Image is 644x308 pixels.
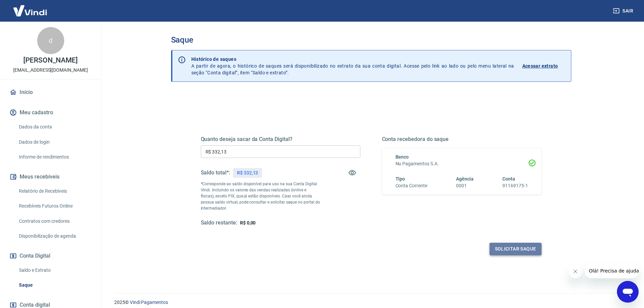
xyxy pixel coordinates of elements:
[201,169,230,176] h5: Saldo total*:
[191,56,514,63] p: Histórico de saques
[16,214,93,228] a: Contratos com credores
[13,67,88,74] p: [EMAIL_ADDRESS][DOMAIN_NAME]
[16,263,93,277] a: Saldo e Extrato
[201,136,360,143] h5: Quanto deseja sacar da Conta Digital?
[16,199,93,213] a: Recebíveis Futuros Online
[37,27,64,54] div: d
[16,135,93,149] a: Dados de login
[8,0,52,21] img: Vindi
[585,263,639,278] iframe: Mensagem da empresa
[490,243,542,255] button: Solicitar saque
[16,150,93,164] a: Informe de rendimentos
[201,219,237,227] h5: Saldo restante:
[201,181,320,211] p: *Corresponde ao saldo disponível para uso na sua Conta Digital Vindi. Incluindo os valores das ve...
[23,57,77,64] p: [PERSON_NAME]
[4,5,57,10] span: Olá! Precisa de ajuda?
[456,176,474,182] span: Agência
[456,182,474,189] h6: 0001
[240,220,256,226] span: R$ 0,00
[130,300,168,305] a: Vindi Pagamentos
[396,182,427,189] h6: Conta Corrente
[237,169,258,176] p: R$ 332,13
[8,105,93,120] button: Meu cadastro
[16,229,93,243] a: Disponibilização de agenda
[396,160,528,167] h6: Nu Pagamentos S.A.
[171,35,571,45] h3: Saque
[522,63,558,69] p: Acessar extrato
[8,169,93,184] button: Meus recebíveis
[16,120,93,134] a: Dados da conta
[16,278,93,292] a: Saque
[396,176,405,182] span: Tipo
[522,56,566,76] a: Acessar extrato
[612,5,636,17] button: Sair
[569,265,582,278] iframe: Fechar mensagem
[8,85,93,100] a: Início
[114,299,628,306] p: 2025 ©
[8,248,93,263] button: Conta Digital
[16,184,93,198] a: Relatório de Recebíveis
[191,56,514,76] p: A partir de agora, o histórico de saques será disponibilizado no extrato da sua conta digital. Ac...
[502,182,528,189] h6: 91169175-1
[396,154,409,160] span: Banco
[617,281,639,303] iframe: Botão para abrir a janela de mensagens
[502,176,515,182] span: Conta
[382,136,542,143] h5: Conta recebedora do saque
